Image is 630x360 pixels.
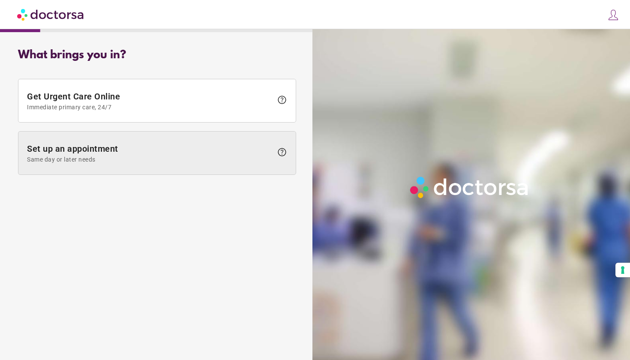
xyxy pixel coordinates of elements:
span: Get Urgent Care Online [27,91,273,111]
img: Doctorsa.com [17,5,85,24]
span: help [277,147,287,157]
div: What brings you in? [18,49,296,62]
span: Set up an appointment [27,144,273,163]
img: Logo-Doctorsa-trans-White-partial-flat.png [407,173,533,201]
span: Immediate primary care, 24/7 [27,104,273,111]
span: Same day or later needs [27,156,273,163]
span: help [277,95,287,105]
img: icons8-customer-100.png [607,9,619,21]
button: Your consent preferences for tracking technologies [615,263,630,277]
